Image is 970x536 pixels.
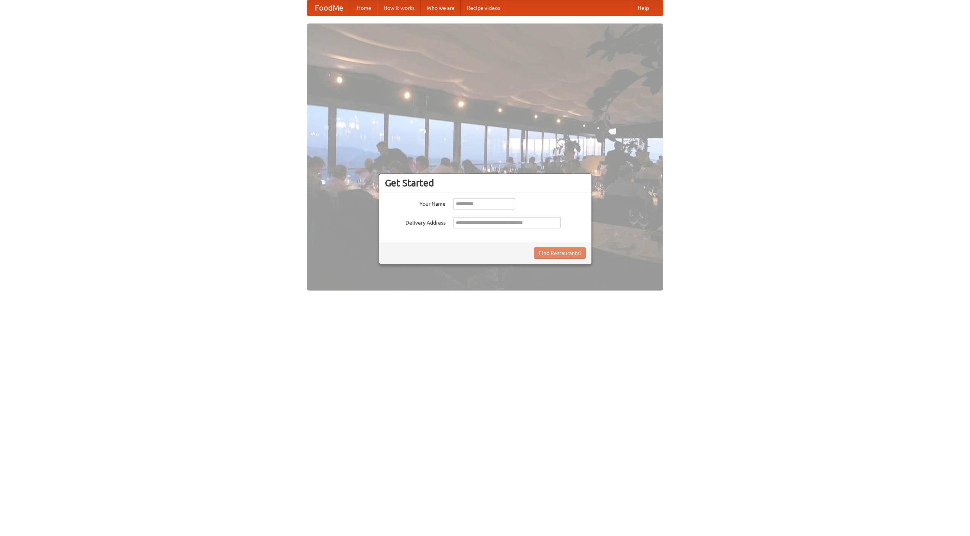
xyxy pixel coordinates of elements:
h3: Get Started [385,177,586,189]
button: Find Restaurants! [534,247,586,259]
a: Help [632,0,655,16]
a: Who we are [421,0,461,16]
a: Home [351,0,377,16]
a: FoodMe [307,0,351,16]
label: Delivery Address [385,217,446,227]
label: Your Name [385,198,446,208]
a: Recipe videos [461,0,506,16]
a: How it works [377,0,421,16]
